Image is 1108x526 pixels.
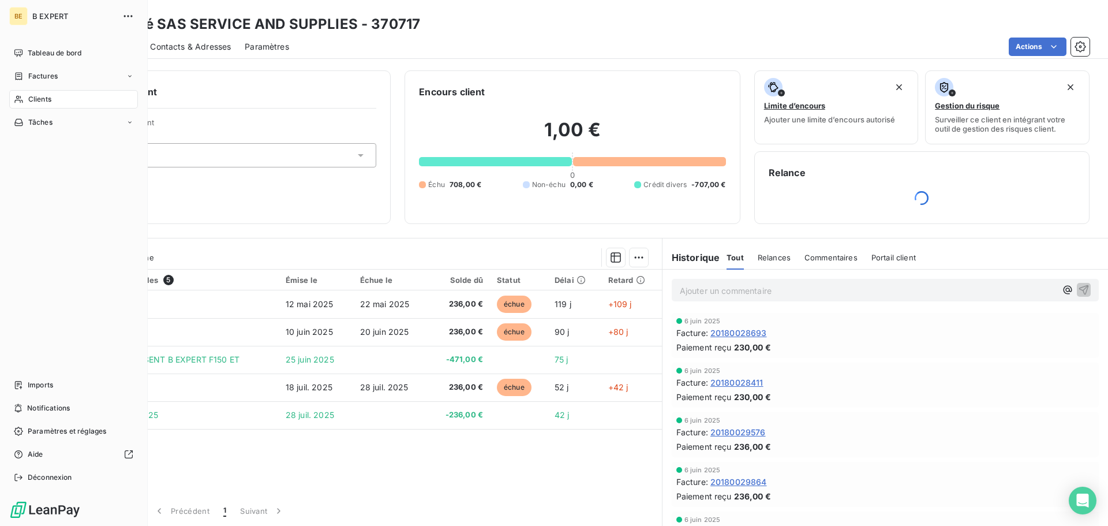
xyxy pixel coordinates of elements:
span: 10 juin 2025 [286,327,333,337]
span: 6 juin 2025 [684,367,721,374]
button: Gestion du risqueSurveiller ce client en intégrant votre outil de gestion des risques client. [925,70,1090,144]
span: 230,00 € [734,391,771,403]
button: Actions [1009,38,1066,56]
span: 119 j [555,299,571,309]
span: 18 juil. 2025 [286,382,332,392]
div: Open Intercom Messenger [1069,487,1096,514]
h2: 1,00 € [419,118,725,153]
span: Notifications [27,403,70,413]
span: -707,00 € [691,180,725,190]
span: Facture : [676,426,708,438]
span: Tableau de bord [28,48,81,58]
div: Échue le [360,275,422,285]
span: Portail client [871,253,916,262]
button: Limite d’encoursAjouter une limite d’encours autorisé [754,70,919,144]
span: Paiement reçu [676,441,732,453]
div: Statut [497,275,541,285]
span: +80 j [608,327,628,337]
button: Suivant [233,499,291,523]
span: 75 j [555,355,568,364]
span: 42 j [555,410,570,420]
span: 236,00 € [734,441,771,453]
span: Paiement reçu [676,341,732,353]
span: Non-échu [532,180,566,190]
span: Crédit divers [643,180,687,190]
span: B EXPERT [32,12,115,21]
span: 20 juin 2025 [360,327,409,337]
span: 52 j [555,382,569,392]
span: 236,00 € [435,299,483,310]
span: Déconnexion [28,472,72,483]
div: Pièces comptables [87,275,272,285]
span: Contacts & Adresses [150,41,231,53]
span: échue [497,323,531,341]
span: échue [497,296,531,313]
span: 20180028411 [710,376,763,389]
span: Imports [28,380,53,390]
span: Facture : [676,376,708,389]
span: Tâches [28,117,53,128]
h6: Encours client [419,85,485,99]
span: 20180029864 [710,476,767,488]
span: Commentaires [804,253,858,262]
div: Délai [555,275,594,285]
span: 12 mai 2025 [286,299,334,309]
span: 236,00 € [734,490,771,502]
div: Solde dû [435,275,483,285]
span: Tout [727,253,744,262]
span: -236,00 € [435,409,483,421]
span: +109 j [608,299,632,309]
span: 6 juin 2025 [684,318,721,324]
span: Gestion du risque [935,101,1000,110]
span: 22 mai 2025 [360,299,410,309]
span: 236,00 € [435,382,483,393]
div: Retard [608,275,655,285]
span: 6 juin 2025 [684,516,721,523]
span: 0 [570,170,575,180]
a: Aide [9,445,138,464]
span: -471,00 € [435,354,483,365]
span: Aide [28,449,43,460]
span: 90 j [555,327,570,337]
span: 6 juin 2025 [684,467,721,473]
button: Précédent [147,499,216,523]
span: 1 [223,505,226,517]
span: 6 juin 2025 [684,417,721,424]
h6: Informations client [70,85,376,99]
span: Paramètres [245,41,289,53]
span: Surveiller ce client en intégrant votre outil de gestion des risques client. [935,115,1080,133]
div: Émise le [286,275,346,285]
span: 28 juil. 2025 [286,410,334,420]
span: 28 juil. 2025 [360,382,409,392]
span: 0,00 € [570,180,593,190]
span: Propriétés Client [93,118,376,134]
span: Factures [28,71,58,81]
span: échue [497,379,531,396]
span: Clients [28,94,51,105]
span: 25 juin 2025 [286,355,334,364]
span: 236,00 € [435,326,483,338]
span: Échu [428,180,445,190]
img: Logo LeanPay [9,501,81,519]
button: 1 [216,499,233,523]
span: Relances [758,253,791,262]
span: 230,00 € [734,341,771,353]
span: Facture : [676,476,708,488]
h6: Historique [662,251,720,264]
span: Ajouter une limite d’encours autorisé [764,115,895,124]
span: Facture : [676,327,708,339]
h3: Société SAS SERVICE AND SUPPLIES - 370717 [102,14,420,35]
span: 5 [163,275,174,285]
span: 20180028693 [710,327,767,339]
span: 708,00 € [450,180,481,190]
h6: Relance [769,166,1075,180]
span: Paramètres et réglages [28,426,106,437]
span: Limite d’encours [764,101,825,110]
div: BE [9,7,28,25]
span: 20180029576 [710,426,766,438]
span: +42 j [608,382,628,392]
span: SEPA DIR DEB SENT B EXPERT F150 ET [87,355,239,364]
span: Paiement reçu [676,391,732,403]
span: Paiement reçu [676,490,732,502]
